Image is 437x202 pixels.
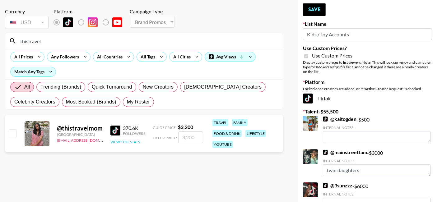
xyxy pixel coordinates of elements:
input: Search by User Name [16,36,279,46]
label: Platform [303,79,432,85]
div: Avg Views [205,52,255,62]
img: TikTok [323,117,328,122]
div: Display custom prices to list viewers. Note: This will lock currency and campaign type . Cannot b... [303,60,432,74]
div: USD [6,17,47,28]
div: @ thistravelmom [57,124,103,132]
strong: $ 3,200 [178,124,193,130]
span: Guide Price: [153,125,177,130]
label: Use Custom Prices? [303,45,432,51]
div: Campaign Type [130,8,175,15]
button: View Full Stats [110,140,140,144]
div: List locked to TikTok. [53,16,127,29]
img: TikTok [303,94,313,103]
img: TikTok [63,17,73,27]
div: youtube [212,141,233,148]
span: Most Booked (Brands) [66,98,116,106]
div: All Tags [137,52,156,62]
div: All Prices [11,52,34,62]
span: My Roster [127,98,150,106]
a: [EMAIL_ADDRESS][DOMAIN_NAME] [57,137,119,143]
label: Talent - $ 55,500 [303,108,432,115]
span: Offer Price: [153,135,177,140]
a: @kaitogden [323,116,356,122]
div: - $ 500 [323,116,431,143]
img: TikTok [323,150,328,155]
span: New Creators [143,83,174,91]
div: Followers [123,131,145,136]
div: Internal Notes: [323,158,431,163]
span: Celebrity Creators [14,98,55,106]
div: 370.6K [123,125,145,131]
span: Trending (Brands) [40,83,81,91]
div: lifestyle [245,130,266,137]
textarea: twin daughters [323,164,431,176]
div: family [232,119,248,126]
img: YouTube [112,17,122,27]
img: TikTok [323,183,328,188]
div: Locked once creators are added, or if "Active Creator Request" is checked. [303,86,432,91]
div: Match Any Tags [11,67,56,76]
a: @3sunzzz [323,182,352,189]
div: Internal Notes: [323,192,431,196]
span: Use Custom Prices [312,53,352,59]
div: All Countries [93,52,124,62]
div: Currency is locked to USD [5,15,49,30]
div: - $ 3000 [323,149,431,176]
em: for bookers using this list [310,65,350,69]
a: @mainstreetfam [323,149,367,155]
div: TikTok [303,94,432,103]
button: Save [303,3,326,16]
img: TikTok [110,126,120,135]
img: Instagram [88,17,98,27]
div: food & drink [212,130,242,137]
label: List Name [303,21,432,27]
span: Quick Turnaround [92,83,132,91]
span: All [24,83,30,91]
div: Platform [53,8,127,15]
div: Any Followers [47,52,80,62]
div: All Cities [170,52,192,62]
div: [GEOGRAPHIC_DATA] [57,132,103,137]
input: 3,200 [178,131,203,143]
span: [DEMOGRAPHIC_DATA] Creators [184,83,262,91]
div: travel [212,119,228,126]
div: Internal Notes: [323,125,431,130]
div: Currency [5,8,49,15]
